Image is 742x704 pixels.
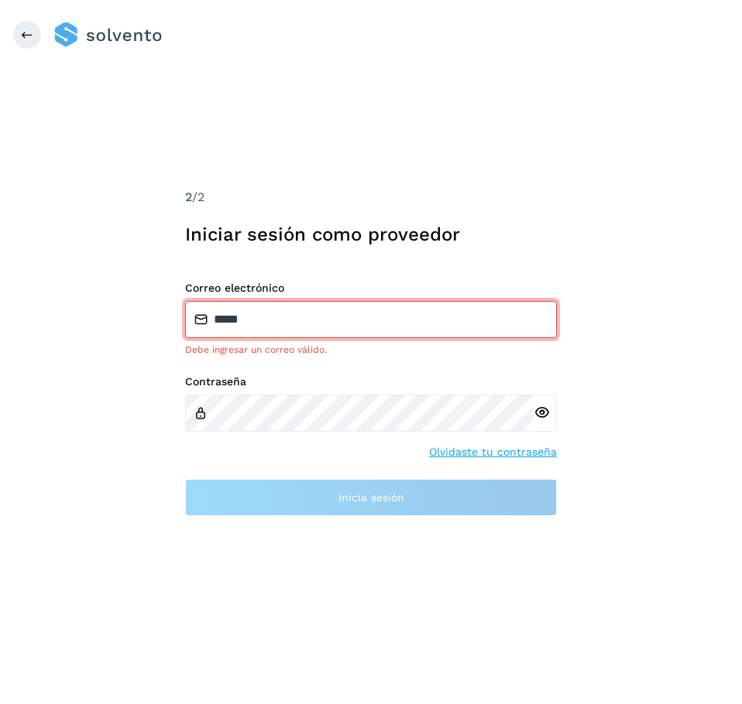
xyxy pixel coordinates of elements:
button: Inicia sesión [185,479,557,516]
div: /2 [185,188,557,207]
h1: Iniciar sesión como proveedor [185,224,557,246]
span: 2 [185,190,192,204]
span: Inicia sesión [338,492,404,503]
label: Correo electrónico [185,282,557,295]
a: Olvidaste tu contraseña [429,444,557,460]
div: Debe ingresar un correo válido. [185,343,557,357]
label: Contraseña [185,375,557,388]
